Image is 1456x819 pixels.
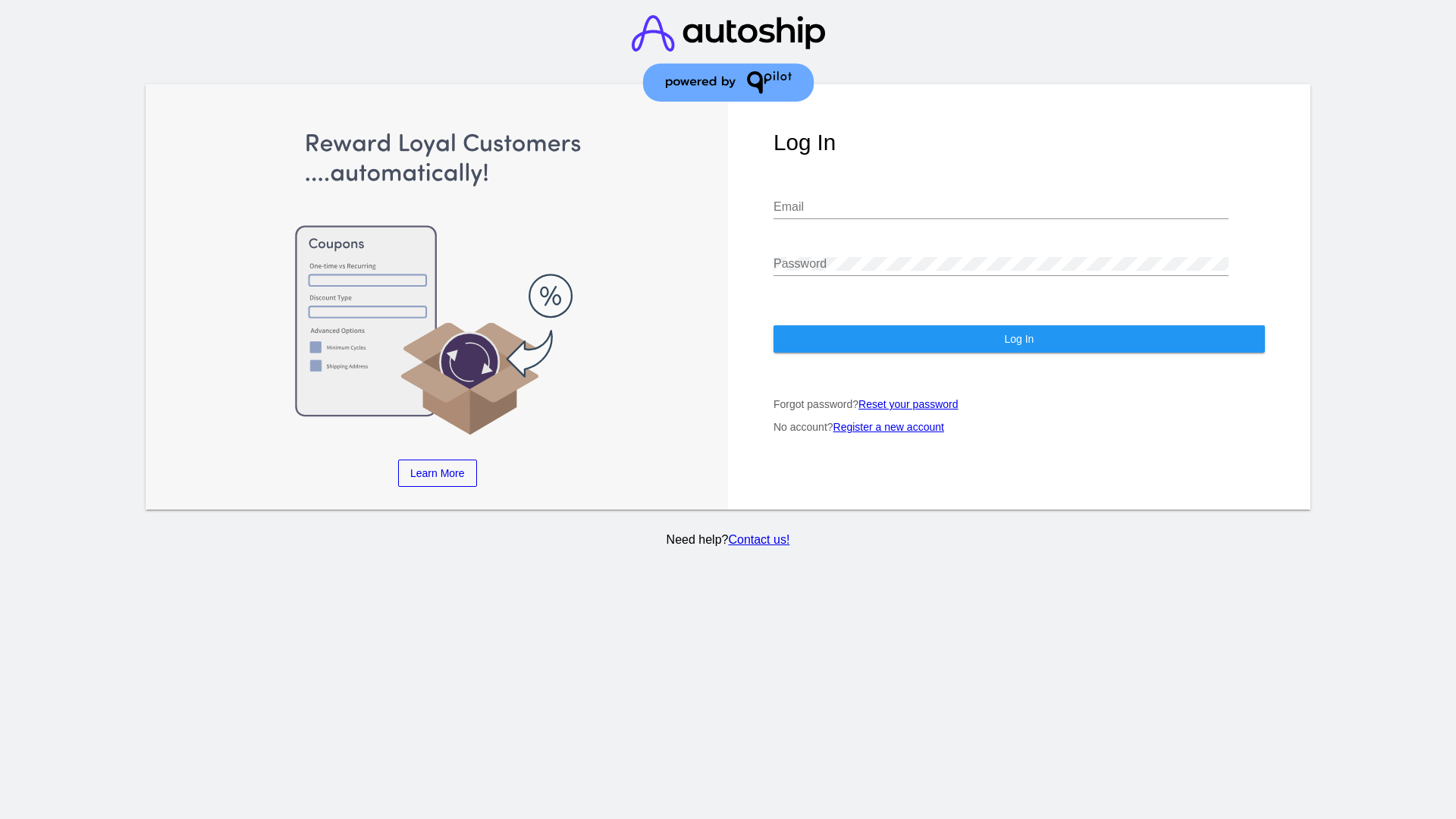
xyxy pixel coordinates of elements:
[192,130,683,437] img: Apply Coupons Automatically to Scheduled Orders with QPilot
[858,398,959,410] a: Reset your password
[1004,333,1034,345] span: Log In
[143,533,1313,547] p: Need help?
[773,325,1265,353] button: Log In
[773,398,1265,410] p: Forgot password?
[833,421,944,433] a: Register a new account
[773,200,1228,214] input: Email
[773,130,1265,155] h1: Log In
[728,533,789,546] a: Contact us!
[773,421,1265,433] p: No account?
[398,460,477,487] a: Learn More
[410,467,465,479] span: Learn More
